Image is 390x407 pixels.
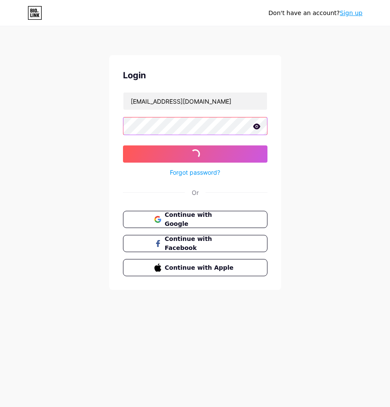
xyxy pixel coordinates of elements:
button: Continue with Google [123,211,267,228]
button: Continue with Apple [123,259,267,276]
span: Continue with Apple [165,263,236,272]
span: Continue with Facebook [165,234,236,253]
input: Username [123,92,267,110]
div: Login [123,69,267,82]
span: Continue with Google [165,210,236,228]
div: Or [192,188,199,197]
a: Sign up [340,9,362,16]
button: Continue with Facebook [123,235,267,252]
a: Forgot password? [170,168,220,177]
div: Don't have an account? [268,9,362,18]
